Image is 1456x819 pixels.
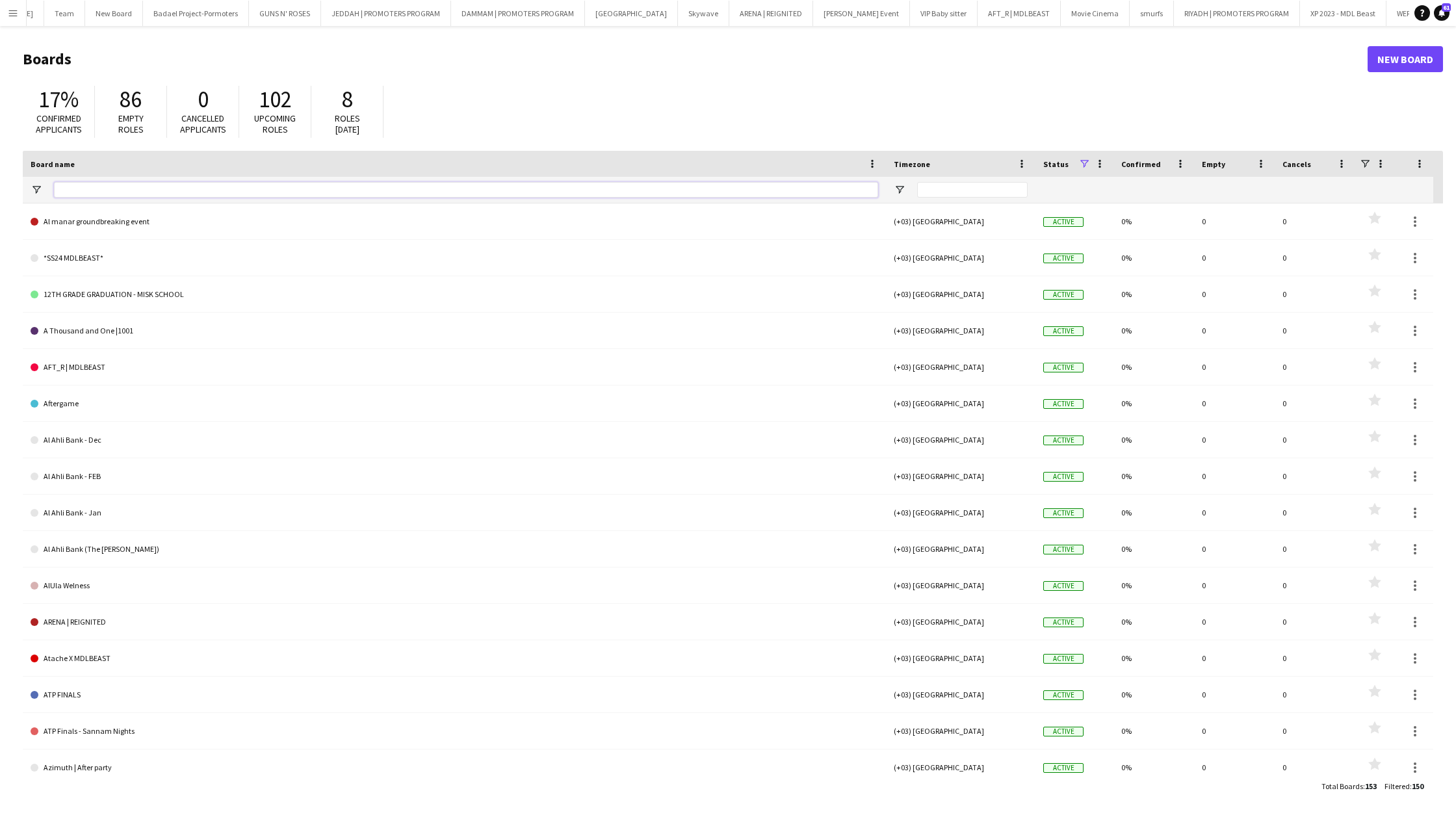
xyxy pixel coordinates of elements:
span: Active [1043,290,1084,300]
input: Board name Filter Input [54,182,878,198]
span: Active [1043,399,1084,409]
span: Active [1043,363,1084,372]
div: 0% [1113,313,1194,348]
input: Timezone Filter Input [917,182,1028,198]
a: AFT_R | MDLBEAST [31,349,878,385]
button: VIP Baby sitter [910,1,978,26]
div: 0% [1113,567,1194,603]
div: 0 [1194,677,1275,712]
div: 0 [1194,531,1275,567]
span: Board name [31,159,75,169]
span: Active [1043,727,1084,736]
div: (+03) [GEOGRAPHIC_DATA] [886,677,1035,712]
span: Confirmed applicants [36,112,82,135]
a: Al manar groundbreaking event [31,203,878,240]
div: 0% [1113,495,1194,530]
div: 0 [1194,567,1275,603]
div: (+03) [GEOGRAPHIC_DATA] [886,276,1035,312]
div: 0 [1194,349,1275,385]
div: 0 [1194,458,1275,494]
div: 0% [1113,458,1194,494]
span: Cancelled applicants [180,112,226,135]
a: ATP Finals - Sannam Nights [31,713,878,749]
span: 153 [1365,781,1377,791]
div: 0 [1275,640,1355,676]
span: Active [1043,763,1084,773]
button: RIYADH | PROMOTERS PROGRAM [1174,1,1300,26]
button: WEF [1386,1,1422,26]
span: Active [1043,472,1084,482]
span: Confirmed [1121,159,1161,169]
button: Skywave [678,1,729,26]
span: 0 [198,85,209,114]
button: Team [44,1,85,26]
button: GUNS N' ROSES [249,1,321,26]
span: Active [1043,217,1084,227]
a: 12TH GRADE GRADUATION - MISK SCHOOL [31,276,878,313]
div: (+03) [GEOGRAPHIC_DATA] [886,567,1035,603]
span: Active [1043,690,1084,700]
a: Al Ahli Bank - FEB [31,458,878,495]
div: (+03) [GEOGRAPHIC_DATA] [886,422,1035,458]
div: (+03) [GEOGRAPHIC_DATA] [886,385,1035,421]
div: 0 [1275,458,1355,494]
div: (+03) [GEOGRAPHIC_DATA] [886,640,1035,676]
a: *SS24 MDLBEAST* [31,240,878,276]
div: (+03) [GEOGRAPHIC_DATA] [886,203,1035,239]
div: 0% [1113,276,1194,312]
h1: Boards [23,49,1368,69]
button: Open Filter Menu [31,184,42,196]
button: [GEOGRAPHIC_DATA] [585,1,678,26]
a: Azimuth | After party [31,749,878,786]
span: Active [1043,326,1084,336]
button: Movie Cinema [1061,1,1130,26]
button: [PERSON_NAME] Event [813,1,910,26]
div: (+03) [GEOGRAPHIC_DATA] [886,240,1035,276]
div: 0 [1194,713,1275,749]
div: 0 [1194,495,1275,530]
div: 0 [1275,349,1355,385]
span: 150 [1412,781,1423,791]
div: 0 [1194,385,1275,421]
div: 0 [1275,567,1355,603]
button: smurfs [1130,1,1174,26]
a: ATP FINALS [31,677,878,713]
div: : [1384,773,1423,799]
div: 0 [1275,313,1355,348]
button: AFT_R | MDLBEAST [978,1,1061,26]
button: Badael Project-Pormoters [143,1,249,26]
div: 0% [1113,604,1194,640]
button: New Board [85,1,143,26]
div: 0 [1275,203,1355,239]
span: Active [1043,545,1084,554]
span: Active [1043,508,1084,518]
div: 0 [1275,677,1355,712]
a: Al Ahli Bank - Dec [31,422,878,458]
div: 0 [1194,422,1275,458]
button: ARENA | REIGNITED [729,1,813,26]
span: Roles [DATE] [335,112,360,135]
div: 0% [1113,349,1194,385]
span: Active [1043,581,1084,591]
div: : [1321,773,1377,799]
div: 0 [1275,276,1355,312]
div: (+03) [GEOGRAPHIC_DATA] [886,458,1035,494]
div: 0 [1194,276,1275,312]
span: Filtered [1384,781,1410,791]
div: (+03) [GEOGRAPHIC_DATA] [886,495,1035,530]
span: Status [1043,159,1069,169]
div: 0% [1113,749,1194,785]
div: 0 [1275,385,1355,421]
a: Al Ahli Bank - Jan [31,495,878,531]
span: 8 [342,85,353,114]
div: 0% [1113,713,1194,749]
span: Upcoming roles [254,112,296,135]
div: 0 [1194,203,1275,239]
a: ARENA | REIGNITED [31,604,878,640]
button: Open Filter Menu [894,184,905,196]
div: (+03) [GEOGRAPHIC_DATA] [886,531,1035,567]
div: 0 [1275,495,1355,530]
div: 0 [1194,749,1275,785]
span: 86 [120,85,142,114]
div: 0 [1194,240,1275,276]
